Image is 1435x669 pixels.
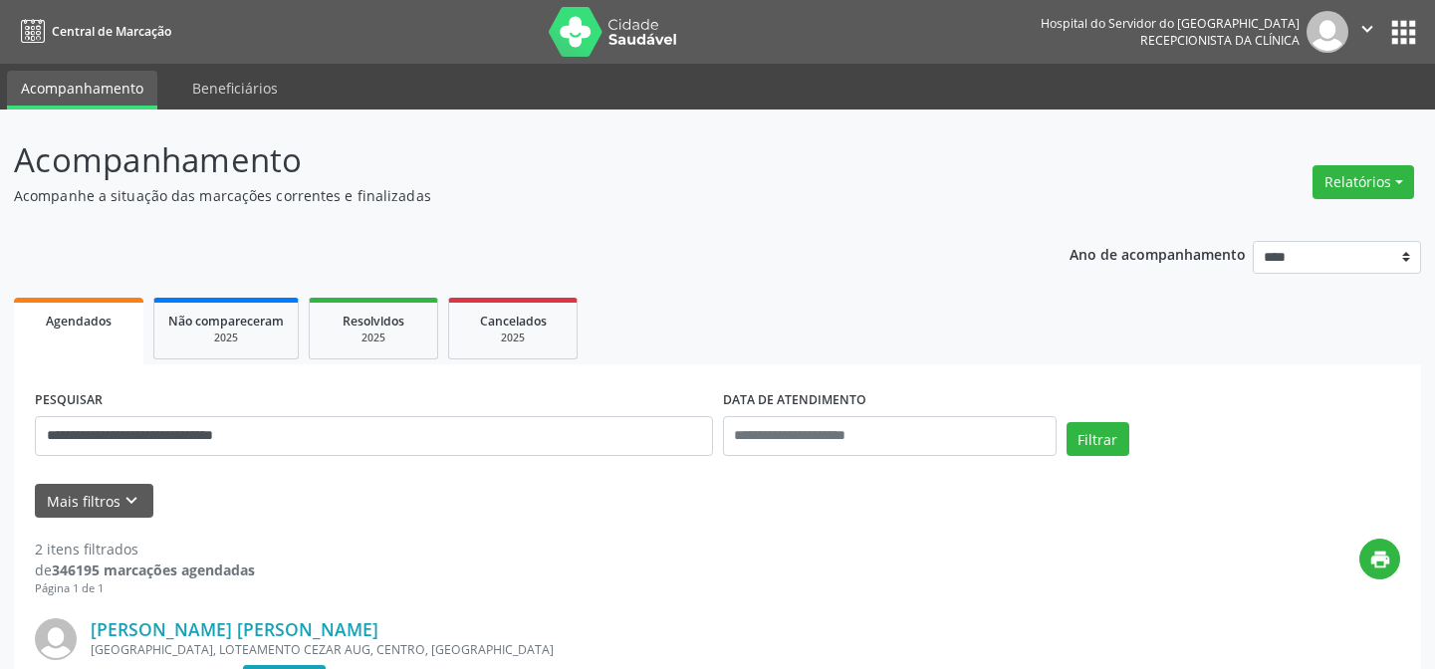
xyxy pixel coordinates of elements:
div: Hospital do Servidor do [GEOGRAPHIC_DATA] [1041,15,1300,32]
a: Central de Marcação [14,15,171,48]
div: de [35,559,255,580]
button: print [1359,539,1400,579]
div: 2025 [324,331,423,345]
label: PESQUISAR [35,385,103,416]
label: DATA DE ATENDIMENTO [723,385,866,416]
span: Agendados [46,313,112,330]
i:  [1356,18,1378,40]
img: img [1307,11,1348,53]
button: apps [1386,15,1421,50]
span: Resolvidos [343,313,404,330]
i: print [1369,549,1391,570]
div: [GEOGRAPHIC_DATA], LOTEAMENTO CEZAR AUG, CENTRO, [GEOGRAPHIC_DATA] [91,641,1101,658]
div: Página 1 de 1 [35,580,255,597]
p: Ano de acompanhamento [1070,241,1246,266]
img: img [35,618,77,660]
i: keyboard_arrow_down [120,490,142,512]
strong: 346195 marcações agendadas [52,560,255,579]
button: Filtrar [1067,422,1129,456]
button:  [1348,11,1386,53]
button: Mais filtroskeyboard_arrow_down [35,484,153,519]
div: 2025 [168,331,284,345]
p: Acompanhe a situação das marcações correntes e finalizadas [14,185,999,206]
span: Recepcionista da clínica [1140,32,1300,49]
p: Acompanhamento [14,135,999,185]
span: Central de Marcação [52,23,171,40]
a: Beneficiários [178,71,292,106]
a: [PERSON_NAME] [PERSON_NAME] [91,618,378,640]
span: Cancelados [480,313,547,330]
div: 2025 [463,331,563,345]
a: Acompanhamento [7,71,157,110]
span: Não compareceram [168,313,284,330]
div: 2 itens filtrados [35,539,255,559]
button: Relatórios [1313,165,1414,199]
